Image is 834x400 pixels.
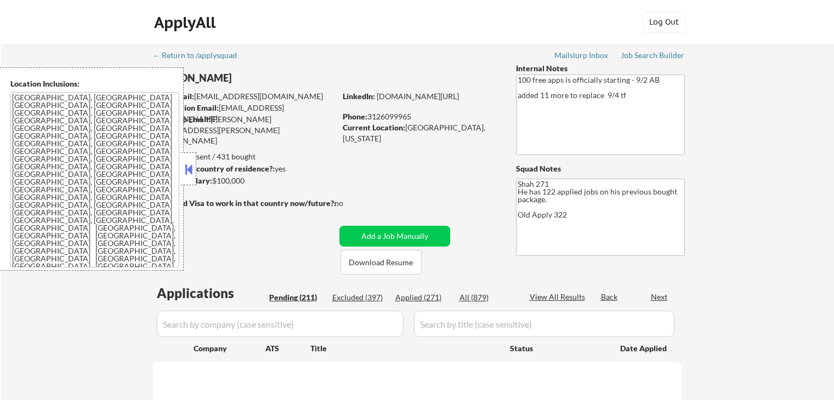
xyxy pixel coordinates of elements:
[152,51,247,62] a: ← Return to /applysquad
[310,343,500,354] div: Title
[153,175,336,186] div: $100,000
[157,311,404,337] input: Search by company (case sensitive)
[152,52,247,59] div: ← Return to /applysquad
[343,92,375,101] strong: LinkedIn:
[154,114,336,146] div: [PERSON_NAME][EMAIL_ADDRESS][PERSON_NAME][DOMAIN_NAME]
[269,292,324,303] div: Pending (211)
[510,338,604,358] div: Status
[621,51,685,62] a: Job Search Builder
[341,250,422,275] button: Download Resume
[343,123,405,132] strong: Current Location:
[10,78,179,89] div: Location Inclusions:
[153,151,336,162] div: 371 sent / 431 bought
[459,292,514,303] div: All (879)
[621,52,685,59] div: Job Search Builder
[194,343,265,354] div: Company
[343,111,498,122] div: 3126099965
[334,198,366,209] div: no
[332,292,387,303] div: Excluded (397)
[265,343,310,354] div: ATS
[153,164,275,173] strong: Can work in country of residence?:
[530,292,588,302] div: View All Results
[554,51,609,62] a: Mailslurp Inbox
[339,226,450,247] button: Add a Job Manually
[154,198,336,208] strong: Will need Visa to work in that country now/future?:
[651,292,668,302] div: Next
[377,92,459,101] a: [DOMAIN_NAME][URL]
[620,343,668,354] div: Date Applied
[154,102,336,124] div: [EMAIL_ADDRESS][DOMAIN_NAME]
[153,163,332,174] div: yes
[642,11,686,33] button: Log Out
[516,63,685,74] div: Internal Notes
[554,52,609,59] div: Mailslurp Inbox
[601,292,619,302] div: Back
[516,163,685,174] div: Squad Notes
[154,91,336,102] div: [EMAIL_ADDRESS][DOMAIN_NAME]
[414,311,674,337] input: Search by title (case sensitive)
[154,13,219,32] div: ApplyAll
[343,112,367,121] strong: Phone:
[157,287,265,300] div: Applications
[395,292,450,303] div: Applied (271)
[343,122,498,144] div: [GEOGRAPHIC_DATA], [US_STATE]
[154,71,379,85] div: [PERSON_NAME]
